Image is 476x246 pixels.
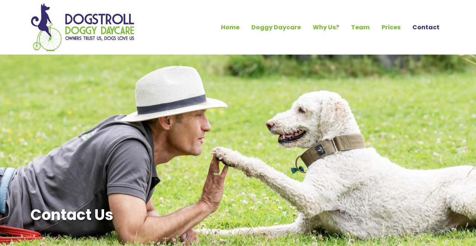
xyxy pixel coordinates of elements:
a: Team [345,21,376,34]
h1: Contact Us [30,206,269,224]
a: Doggy Daycare [245,21,307,34]
a: Prices [376,21,406,34]
img: Home [30,3,135,52]
a: Why Us? [307,21,345,34]
a: Contact [406,21,446,34]
a: Home [215,21,245,34]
